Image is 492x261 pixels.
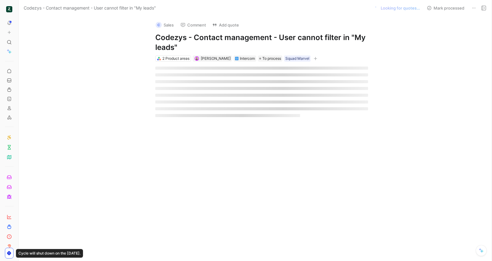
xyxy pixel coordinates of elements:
div: Squad Marvel [285,55,309,62]
button: Mark processed [424,4,467,12]
button: ZELIQ [5,5,14,14]
div: To process [258,55,282,62]
img: avatar [195,57,198,60]
img: ZELIQ [6,6,12,12]
div: Cycle will shut down on the [DATE]. [16,249,83,258]
button: CSales [153,20,177,30]
span: To process [262,55,281,62]
div: C [156,22,162,28]
div: Intercom [240,55,255,62]
button: Looking for quotes… [372,4,423,12]
div: 2 Product areas [162,55,189,62]
span: Codezys - Contact management - User cannot filter in "My leads" [24,4,156,12]
button: Comment [178,21,209,29]
h1: Codezys - Contact management - User cannot filter in "My leads" [155,33,368,52]
button: Add quote [209,21,242,29]
span: [PERSON_NAME] [201,56,231,61]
